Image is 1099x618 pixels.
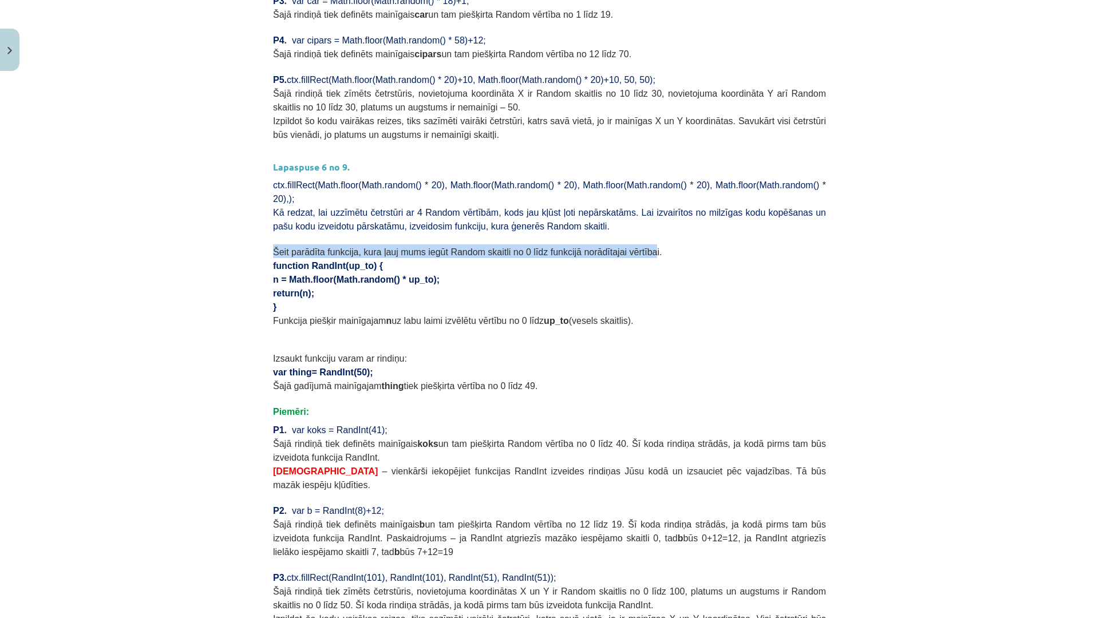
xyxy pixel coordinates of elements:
span: P4 [273,35,284,45]
b: n [386,316,392,326]
span: . [284,35,287,45]
b: up_to [544,316,569,326]
b: b [678,533,683,543]
span: P1 [273,425,284,435]
span: var koks = RandInt(41); [292,425,388,435]
span: Izsaukt funkciju varam ar rindiņu: [273,354,407,363]
span: n = Math.floor(Math.random() * up_to); [273,275,440,284]
span: Šajā rindiņā tiek zīmēts četrstūris, novietojuma koordināta X ir Random skaitlis no 10 līdz 30, n... [273,89,826,112]
span: ctx.fillRect(Math.floor(Math.random() * 20)+10, Math.floor(Math.random() * 20)+10, 50, 50); [287,75,655,85]
span: } [273,302,276,312]
strong: Lapaspuse 6 no 9. [273,161,350,173]
span: Šeit parādīta funkcija, kura ļauj mums iegūt Random skaitli no 0 līdz funkcijā norādītajai vērtībai. [273,247,662,257]
span: return(n); [273,288,314,298]
span: ctx.fillRect(Math.floor(Math.random() * 20), Math.floor(Math.random() * 20), Math.floor(Math.rand... [273,180,826,204]
span: Funkcija piešķir mainīgajam uz labu laimi izvēlētu vērtību no 0 līdz (vesels skaitlis). [273,316,634,326]
img: icon-close-lesson-0947bae3869378f0d4975bcd49f059093ad1ed9edebbc8119c70593378902aed.svg [7,47,12,54]
b: car [414,10,428,19]
b: thing [381,381,404,391]
span: Šajā gadījumā mainīgajam tiek piešķirta vērtība no 0 līdz 49. [273,381,537,391]
span: Izpildot šo kodu vairākas reizes, tiks sazīmēti vairāki četrstūri, katrs savā vietā, jo ir mainīg... [273,116,826,140]
span: ctx.fillRect(RandInt(101), RandInt(101), RandInt(51), RandInt(51)); [287,573,556,583]
span: var cipars = Math.floor(Math.random() * 58)+12; [292,35,486,45]
span: . [284,506,287,516]
span: . [284,425,287,435]
span: Šajā rindiņā tiek definēts mainīgais un tam piešķirta Random vērtība no 1 līdz 19. [273,10,613,19]
span: function RandInt(up_to) { [273,261,383,271]
span: Piemēri: [273,407,309,417]
span: Šajā rindiņā tiek definēts mainīgais un tam piešķirta Random vērtība no 12 līdz 19. Šī koda rindi... [273,520,826,557]
span: – vienkārši iekopējiet funkcijas RandInt izveides rindiņas Jūsu kodā un izsauciet pēc vajadzības.... [273,466,826,490]
span: Šajā rindiņā tiek definēts mainīgais un tam piešķirta Random vērtība no 0 līdz 40. Šī koda rindiņ... [273,439,826,462]
span: var b = RandInt(8)+12; [292,506,384,516]
span: Kā redzat, lai uzzīmētu četrstūri ar 4 Random vērtībām, kods jau kļūst ļoti nepārskatāms. Lai izv... [273,208,826,231]
span: var thing= RandInt(50); [273,367,373,377]
b: b [420,520,425,529]
span: P3. [273,573,287,583]
b: cipars [414,49,441,59]
span: P5. [273,75,287,85]
span: P2 [273,506,284,516]
b: b [394,547,400,557]
span: Šajā rindiņā tiek zīmēts četrstūris, novietojuma koordinātas X un Y ir Random skaitlis no 0 līdz ... [273,587,826,610]
span: [DEMOGRAPHIC_DATA] [273,466,378,476]
span: Šajā rindiņā tiek definēts mainīgais un tam piešķirta Random vērtība no 12 līdz 70. [273,49,631,59]
b: koks [417,439,438,449]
